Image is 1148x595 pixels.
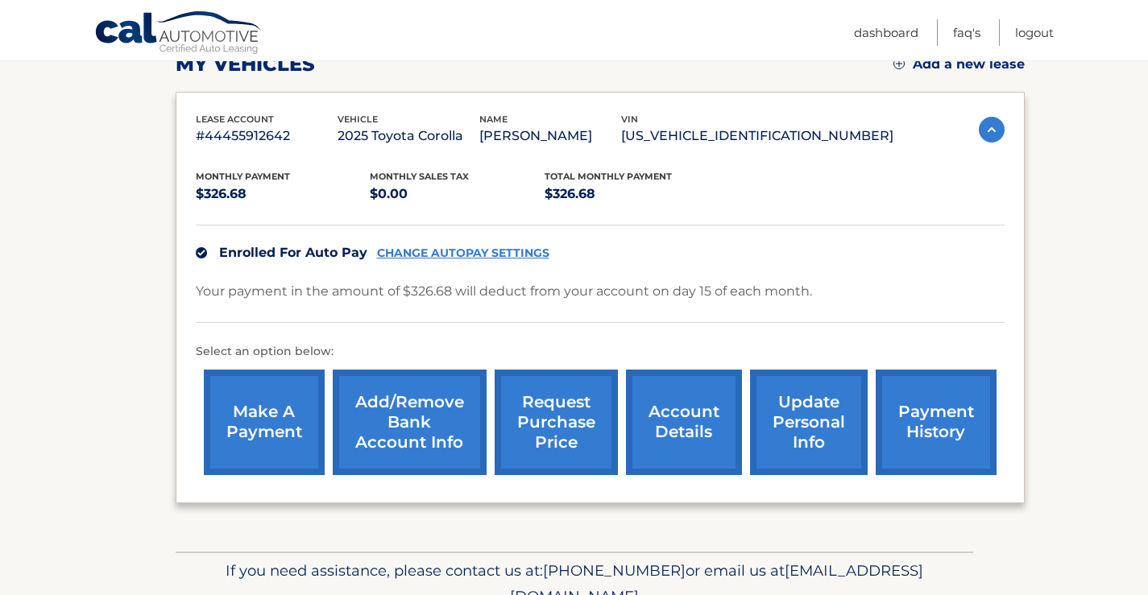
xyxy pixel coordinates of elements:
a: Logout [1015,19,1054,46]
a: update personal info [750,370,868,475]
p: [US_VEHICLE_IDENTIFICATION_NUMBER] [621,125,893,147]
p: $0.00 [370,183,545,205]
img: check.svg [196,247,207,258]
a: FAQ's [953,19,980,46]
a: CHANGE AUTOPAY SETTINGS [377,246,549,260]
img: add.svg [893,58,905,69]
a: Cal Automotive [94,10,263,57]
p: $326.68 [196,183,371,205]
span: name [479,114,508,125]
span: Enrolled For Auto Pay [219,245,367,260]
a: Add a new lease [893,56,1025,72]
p: [PERSON_NAME] [479,125,621,147]
a: account details [626,370,742,475]
span: Monthly Payment [196,171,290,182]
a: request purchase price [495,370,618,475]
span: lease account [196,114,274,125]
span: Total Monthly Payment [545,171,672,182]
span: vehicle [338,114,378,125]
img: accordion-active.svg [979,117,1005,143]
p: 2025 Toyota Corolla [338,125,479,147]
p: Select an option below: [196,342,1005,362]
p: $326.68 [545,183,719,205]
span: vin [621,114,638,125]
a: Add/Remove bank account info [333,370,487,475]
p: #44455912642 [196,125,338,147]
span: Monthly sales Tax [370,171,469,182]
a: make a payment [204,370,325,475]
a: payment history [876,370,997,475]
a: Dashboard [854,19,918,46]
span: [PHONE_NUMBER] [543,561,686,580]
p: Your payment in the amount of $326.68 will deduct from your account on day 15 of each month. [196,280,812,303]
h2: my vehicles [176,52,315,76]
